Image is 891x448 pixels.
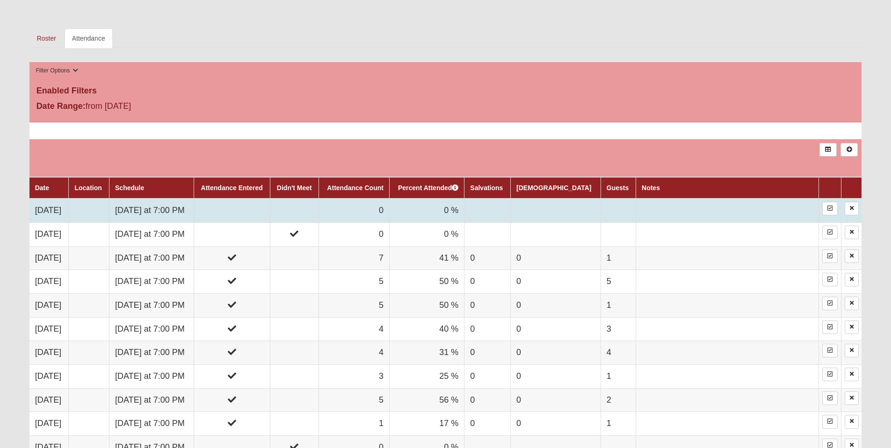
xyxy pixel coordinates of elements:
[601,293,636,317] td: 1
[109,270,194,294] td: [DATE] at 7:00 PM
[601,341,636,365] td: 4
[319,341,389,365] td: 4
[36,86,855,96] h4: Enabled Filters
[845,297,859,310] a: Delete
[511,293,601,317] td: 0
[822,297,838,310] a: Enter Attendance
[464,293,511,317] td: 0
[511,365,601,389] td: 0
[389,246,464,270] td: 41 %
[319,246,389,270] td: 7
[511,341,601,365] td: 0
[277,184,312,192] a: Didn't Meet
[29,270,69,294] td: [DATE]
[511,317,601,341] td: 0
[601,270,636,294] td: 5
[822,273,838,286] a: Enter Attendance
[201,184,263,192] a: Attendance Entered
[29,341,69,365] td: [DATE]
[464,365,511,389] td: 0
[29,100,307,115] div: from [DATE]
[29,412,69,436] td: [DATE]
[33,66,81,76] button: Filter Options
[29,28,64,48] a: Roster
[840,143,858,156] a: Alt+N
[845,273,859,286] a: Delete
[822,391,838,405] a: Enter Attendance
[29,388,69,412] td: [DATE]
[109,412,194,436] td: [DATE] at 7:00 PM
[511,270,601,294] td: 0
[109,246,194,270] td: [DATE] at 7:00 PM
[845,344,859,357] a: Delete
[109,317,194,341] td: [DATE] at 7:00 PM
[464,388,511,412] td: 0
[319,388,389,412] td: 5
[822,320,838,334] a: Enter Attendance
[319,317,389,341] td: 4
[389,412,464,436] td: 17 %
[319,270,389,294] td: 5
[29,317,69,341] td: [DATE]
[464,246,511,270] td: 0
[36,100,86,113] label: Date Range:
[109,341,194,365] td: [DATE] at 7:00 PM
[845,368,859,381] a: Delete
[601,317,636,341] td: 3
[601,412,636,436] td: 1
[109,293,194,317] td: [DATE] at 7:00 PM
[511,246,601,270] td: 0
[822,415,838,428] a: Enter Attendance
[845,320,859,334] a: Delete
[109,199,194,222] td: [DATE] at 7:00 PM
[601,177,636,199] th: Guests
[819,143,837,156] a: Export to Excel
[822,344,838,357] a: Enter Attendance
[845,415,859,428] a: Delete
[845,226,859,239] a: Delete
[319,293,389,317] td: 5
[601,365,636,389] td: 1
[464,270,511,294] td: 0
[642,184,660,192] a: Notes
[389,270,464,294] td: 50 %
[822,368,838,381] a: Enter Attendance
[29,222,69,246] td: [DATE]
[464,412,511,436] td: 0
[109,222,194,246] td: [DATE] at 7:00 PM
[115,184,144,192] a: Schedule
[601,388,636,412] td: 2
[389,317,464,341] td: 40 %
[319,199,389,222] td: 0
[464,341,511,365] td: 0
[29,246,69,270] td: [DATE]
[109,365,194,389] td: [DATE] at 7:00 PM
[464,177,511,199] th: Salvations
[74,184,101,192] a: Location
[389,388,464,412] td: 56 %
[319,412,389,436] td: 1
[464,317,511,341] td: 0
[511,388,601,412] td: 0
[389,293,464,317] td: 50 %
[389,199,464,222] td: 0 %
[319,365,389,389] td: 3
[319,222,389,246] td: 0
[327,184,384,192] a: Attendance Count
[845,391,859,405] a: Delete
[29,199,69,222] td: [DATE]
[35,184,49,192] a: Date
[845,249,859,263] a: Delete
[601,246,636,270] td: 1
[109,388,194,412] td: [DATE] at 7:00 PM
[845,202,859,215] a: Delete
[398,184,458,192] a: Percent Attended
[65,28,113,48] a: Attendance
[389,222,464,246] td: 0 %
[511,412,601,436] td: 0
[389,341,464,365] td: 31 %
[511,177,601,199] th: [DEMOGRAPHIC_DATA]
[29,293,69,317] td: [DATE]
[822,202,838,215] a: Enter Attendance
[822,226,838,239] a: Enter Attendance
